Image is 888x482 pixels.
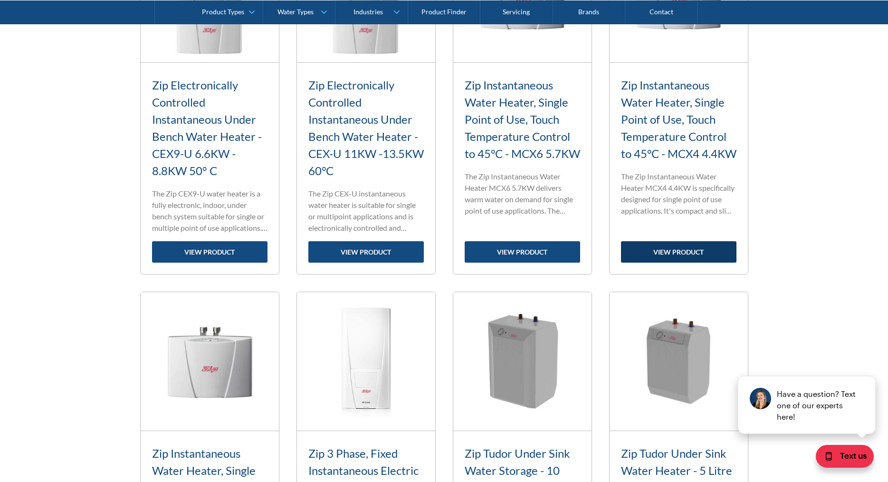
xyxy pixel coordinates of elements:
[621,171,736,216] p: The Zip Instantaneous Water Heater MCX4 4.4KW is specifically designed for single point of use ap...
[297,292,435,431] img: Zip 3 Phase, Fixed Instantaneous Electric Water Heater 27kW - DBX27
[152,241,267,263] a: view product
[812,434,888,482] iframe: podium webchat widget bubble
[465,77,580,162] h3: Zip Instantaneous Water Heater, Single Point of Use, Touch Temperature Control to 45°C - MCX6 5.7KW
[152,77,267,179] h3: Zip Electronically Controlled Instantaneous Under Bench Water Heater - CEX9-U 6.6KW - 8.8KW 50° C
[202,8,244,16] div: Product Types
[465,241,580,263] a: view product
[141,292,279,431] img: Zip Instantaneous Water Heater, Single Point of Use, Touch Temperature Control to 45°C - MCX3 3.5KW
[465,171,580,216] p: The Zip Instantaneous Water Heater MCX6 5.7KW delivers warm water on demand for single point of u...
[152,188,267,234] p: The Zip CEX9-U water heater is a fully electronic, indoor, under bench system suitable for single...
[453,292,592,431] img: Zip Tudor Under Sink Water Storage - 10 Litre
[353,8,383,16] div: Industries
[308,188,424,234] p: The Zip CEX-U instantaneous water heater is suitable for single or multipoint applications and is...
[621,241,736,263] a: view product
[621,77,736,162] h3: Zip Instantaneous Water Heater, Single Point of Use, Touch Temperature Control to 45°C - MCX4 4.4KW
[726,332,888,446] iframe: podium webchat widget prompt
[308,241,424,263] a: view product
[610,292,748,431] img: Zip Tudor Under Sink Water Heater - 5 Litre Capacity
[308,77,424,179] h3: Zip Electronically Controlled Instantaneous Under Bench Water Heater - CEX-U 11KW -13.5KW 60°C
[277,8,314,16] div: Water Types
